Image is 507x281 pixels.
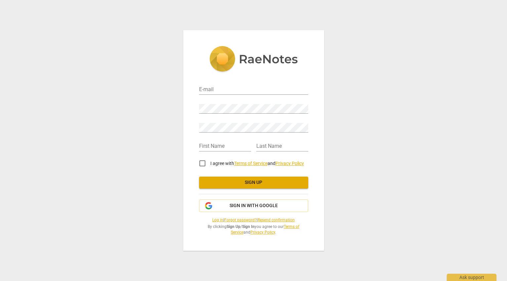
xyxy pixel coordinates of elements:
a: Privacy Policy [250,230,275,235]
div: Ask support [447,274,496,281]
a: Terms of Service [231,224,299,235]
span: | | [199,217,308,223]
button: Sign up [199,177,308,189]
button: Sign in with Google [199,199,308,212]
a: Log in [212,218,223,222]
a: Forgot password? [224,218,257,222]
img: 5ac2273c67554f335776073100b6d88f.svg [209,46,298,73]
b: Sign In [242,224,255,229]
a: Privacy Policy [275,161,304,166]
span: I agree with and [210,161,304,166]
span: By clicking / you agree to our and . [199,224,308,235]
a: Terms of Service [234,161,268,166]
a: Resend confirmation [258,218,295,222]
b: Sign Up [227,224,240,229]
span: Sign up [204,179,303,186]
span: Sign in with Google [230,202,278,209]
